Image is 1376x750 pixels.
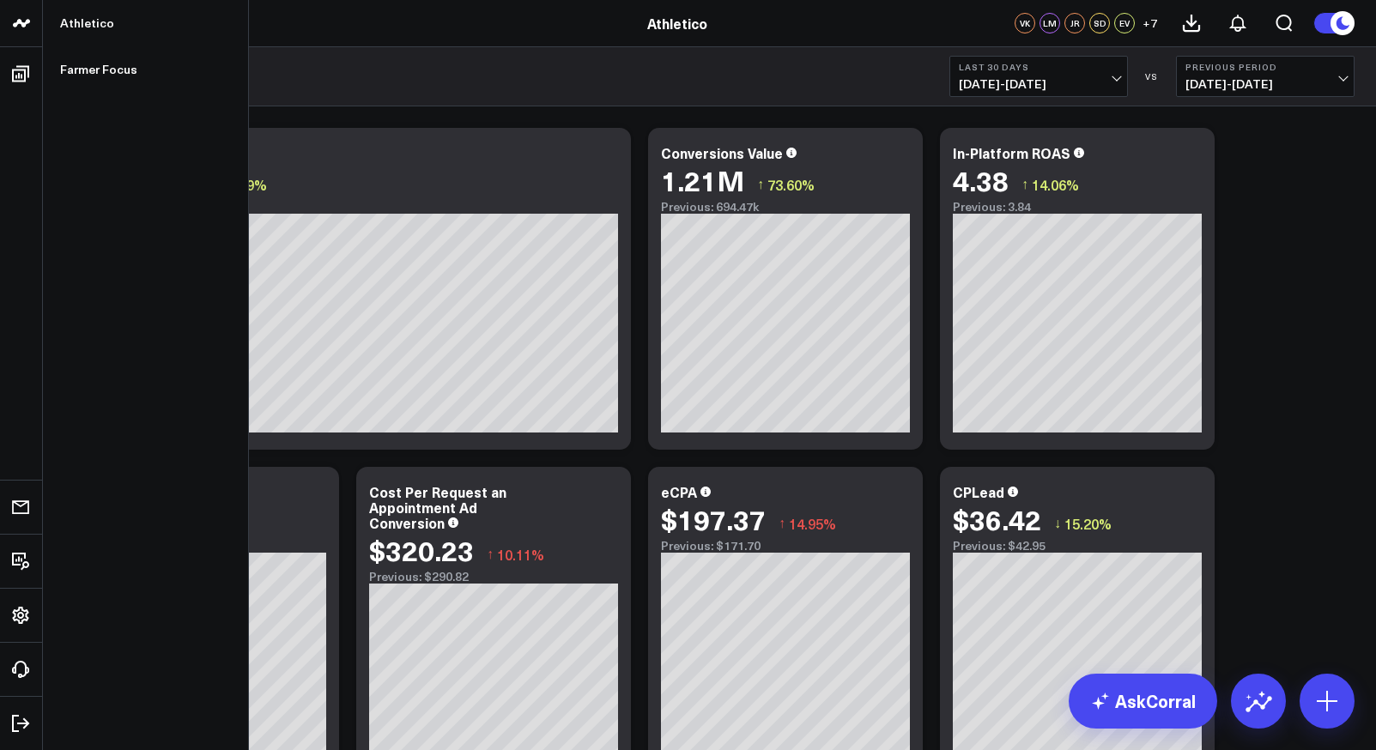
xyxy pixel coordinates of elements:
div: 4.38 [953,165,1009,196]
div: VS [1137,71,1167,82]
div: Cost Per Request an Appointment Ad Conversion [369,482,506,532]
div: EV [1114,13,1135,33]
div: $320.23 [369,535,474,566]
span: ↑ [779,512,785,535]
div: $197.37 [661,504,766,535]
a: Athletico [647,14,707,33]
div: Previous: $290.82 [369,570,618,584]
button: Previous Period[DATE]-[DATE] [1176,56,1355,97]
span: [DATE] - [DATE] [1185,77,1345,91]
div: CPLead [953,482,1004,501]
div: $36.42 [953,504,1041,535]
button: +7 [1139,13,1160,33]
span: ↑ [757,173,764,196]
div: Conversions Value [661,143,783,162]
div: Previous: $42.95 [953,539,1202,553]
div: In-Platform ROAS [953,143,1070,162]
div: eCPA [661,482,697,501]
span: ↑ [1021,173,1028,196]
span: 14.06% [1032,175,1079,194]
b: Last 30 Days [959,62,1118,72]
span: 10.11% [497,545,544,564]
div: JR [1064,13,1085,33]
a: Farmer Focus [43,46,248,93]
span: ↓ [1054,512,1061,535]
span: 15.20% [1064,514,1112,533]
div: Previous: $180.86k [77,200,618,214]
span: 14.95% [789,514,836,533]
div: Previous: 3.84 [953,200,1202,214]
div: Previous: 694.47k [661,200,910,214]
span: ↑ [487,543,494,566]
div: Previous: $171.70 [661,539,910,553]
a: AskCorral [1069,674,1217,729]
div: SD [1089,13,1110,33]
b: Previous Period [1185,62,1345,72]
div: VK [1015,13,1035,33]
div: LM [1040,13,1060,33]
span: + 7 [1143,17,1157,29]
div: 1.21M [661,165,744,196]
span: [DATE] - [DATE] [959,77,1118,91]
button: Last 30 Days[DATE]-[DATE] [949,56,1128,97]
span: 73.60% [767,175,815,194]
